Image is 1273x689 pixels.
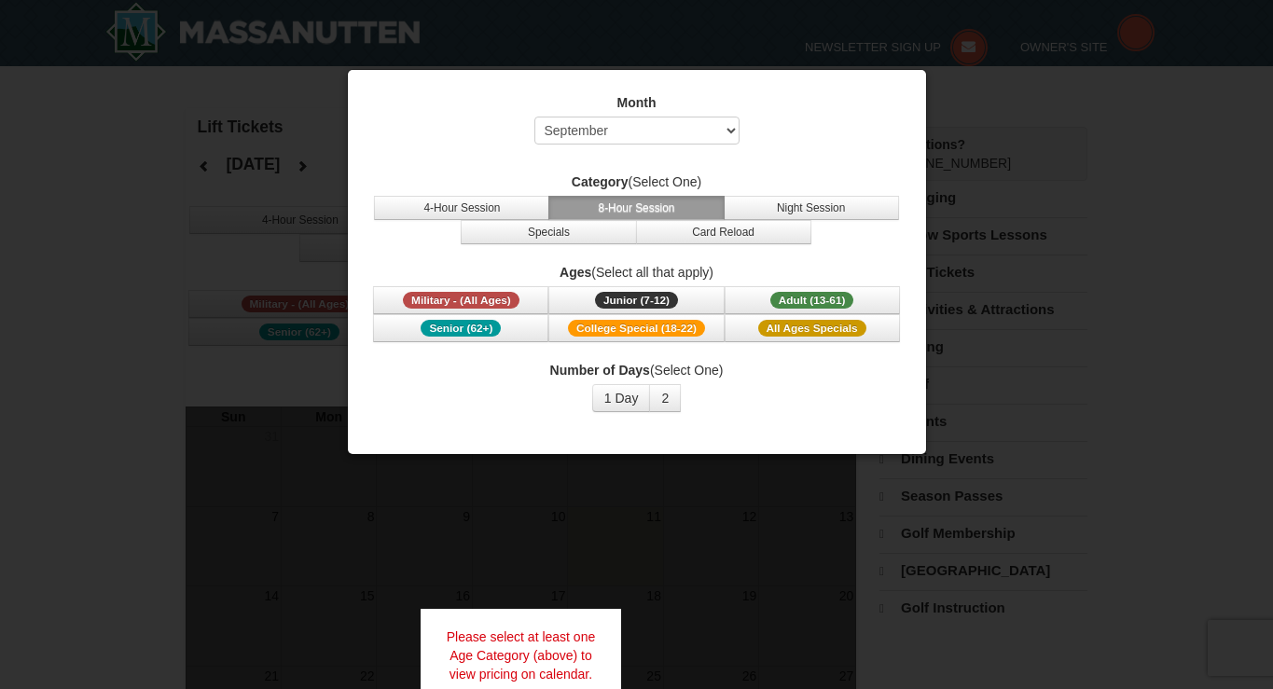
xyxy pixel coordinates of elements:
span: Adult (13-61) [770,292,854,309]
strong: Ages [560,265,591,280]
button: All Ages Specials [725,314,900,342]
span: College Special (18-22) [568,320,705,337]
label: (Select One) [371,172,903,191]
button: College Special (18-22) [548,314,724,342]
span: Junior (7-12) [595,292,678,309]
strong: Number of Days [550,363,650,378]
button: 8-Hour Session [548,196,724,220]
button: Adult (13-61) [725,286,900,314]
button: Military - (All Ages) [373,286,548,314]
button: 4-Hour Session [374,196,549,220]
span: Senior (62+) [421,320,501,337]
button: Junior (7-12) [548,286,724,314]
span: All Ages Specials [758,320,866,337]
label: (Select all that apply) [371,263,903,282]
button: 1 Day [592,384,651,412]
button: 2 [649,384,681,412]
label: (Select One) [371,361,903,379]
button: Card Reload [636,220,811,244]
button: Specials [461,220,636,244]
button: Night Session [724,196,899,220]
strong: Month [617,95,657,110]
button: Senior (62+) [373,314,548,342]
strong: Category [572,174,629,189]
span: Military - (All Ages) [403,292,519,309]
